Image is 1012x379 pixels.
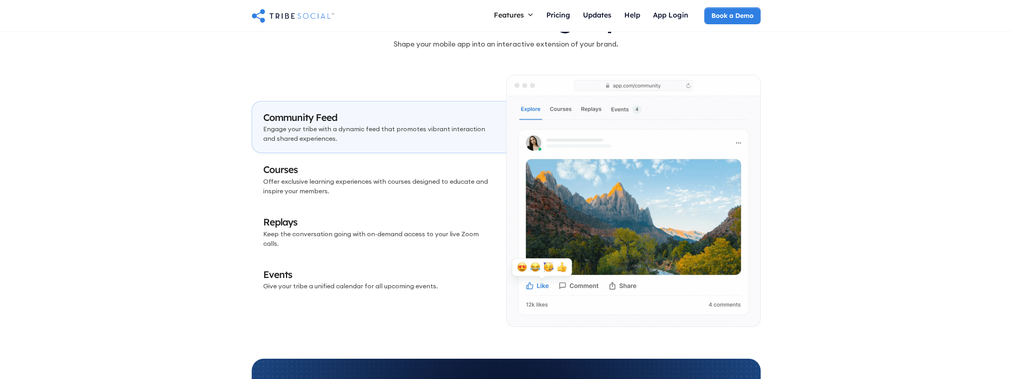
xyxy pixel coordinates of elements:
[263,268,495,282] h3: Events
[618,7,647,24] a: Help
[577,7,618,24] a: Updates
[263,229,495,248] p: Keep the conversation going with on-demand access to your live Zoom calls.
[583,10,612,19] div: Updates
[263,163,495,177] h3: Courses
[507,75,760,327] img: An illustration of Community Feed
[263,177,495,196] p: Offer exclusive learning experiences with courses designed to educate and inspire your members.
[653,10,688,19] div: App Login
[263,111,495,124] h3: Community Feed
[624,10,640,19] div: Help
[647,7,695,24] a: App Login
[494,10,524,19] div: Features
[704,7,760,24] a: Book a Demo
[252,8,761,33] h3: Customize each group
[488,7,540,22] div: Features
[263,281,495,291] p: Give your tribe a unified calendar for all upcoming events.
[252,8,334,23] a: home
[252,39,761,49] p: Shape your mobile app into an interactive extension of your brand.
[540,7,577,24] a: Pricing
[546,10,570,19] div: Pricing
[263,216,495,229] h3: Replays
[263,124,495,143] p: Engage your tribe with a dynamic feed that promotes vibrant interaction and shared experiences.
